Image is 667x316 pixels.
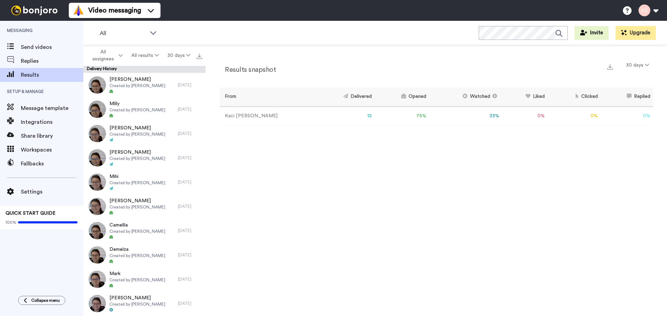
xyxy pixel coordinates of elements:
[109,156,165,161] span: Created by [PERSON_NAME]
[429,87,502,106] th: Watched
[89,101,106,118] img: b5915367-558a-4f94-bfab-c4f55c01d46a-thumb.jpg
[178,82,202,88] div: [DATE]
[178,228,202,233] div: [DATE]
[109,277,165,283] span: Created by [PERSON_NAME]
[109,125,165,131] span: [PERSON_NAME]
[89,173,106,191] img: aded255e-a173-47e9-9c1f-62f6f3deb4ec-thumb.jpg
[314,87,374,106] th: Delivered
[83,219,206,243] a: CamelliaCreated by [PERSON_NAME][DATE]
[21,71,83,79] span: Results
[89,246,106,264] img: a6a1a529-9424-48d6-acbf-c7e51891a97f-thumb.jpg
[83,267,206,291] a: MarkCreated by [PERSON_NAME][DATE]
[314,106,374,126] td: 12
[109,173,165,180] span: Mihi
[502,106,548,126] td: 0 %
[21,118,83,126] span: Integrations
[178,106,202,112] div: [DATE]
[197,53,202,59] img: export.svg
[100,29,146,37] span: All
[605,61,615,71] button: Export a summary of each team member’s results that match this filter now.
[89,222,106,239] img: c2524894-d274-4e56-9196-eab548ffb21e-thumb.jpg
[109,246,165,253] span: Demelza
[89,295,106,312] img: 4c79f62e-ed19-4f4c-a869-006d948f6a9f-thumb.jpg
[18,296,65,305] button: Collapse menu
[575,26,609,40] button: Invite
[601,87,653,106] th: Replied
[109,83,165,88] span: Created by [PERSON_NAME]
[374,106,429,126] td: 75 %
[21,188,83,196] span: Settings
[220,106,314,126] td: Kaci [PERSON_NAME]
[178,204,202,209] div: [DATE]
[374,87,429,106] th: Opened
[21,132,83,140] span: Share library
[21,57,83,65] span: Replies
[89,125,106,142] img: 18b6345f-b7a6-44e0-9d2b-719bf6e0c5ad-thumb.jpg
[178,155,202,161] div: [DATE]
[547,87,601,106] th: Clicked
[109,149,165,156] span: [PERSON_NAME]
[607,64,613,70] img: export.svg
[109,131,165,137] span: Created by [PERSON_NAME]
[83,243,206,267] a: DemelzaCreated by [PERSON_NAME][DATE]
[601,106,653,126] td: 0 %
[89,271,106,288] img: c457e266-dcbb-47f6-a755-ecf246107d06-thumb.jpg
[502,87,548,106] th: Liked
[83,73,206,97] a: [PERSON_NAME]Created by [PERSON_NAME][DATE]
[89,76,106,94] img: 3603d87c-be79-4a80-b90c-0a08c4f60956-thumb.jpg
[73,5,84,16] img: vm-color.svg
[220,87,314,106] th: From
[89,198,106,215] img: a47c9e49-8380-418a-afd2-65fc8716170d-thumb.jpg
[109,204,165,210] span: Created by [PERSON_NAME]
[220,66,276,74] h2: Results snapshot
[109,107,165,113] span: Created by [PERSON_NAME]
[547,106,601,126] td: 0 %
[21,160,83,168] span: Fallbacks
[83,146,206,170] a: [PERSON_NAME]Created by [PERSON_NAME][DATE]
[89,49,117,62] span: All assignees
[6,220,16,225] span: 100%
[109,76,165,83] span: [PERSON_NAME]
[109,222,165,229] span: Camellia
[109,253,165,258] span: Created by [PERSON_NAME]
[83,121,206,146] a: [PERSON_NAME]Created by [PERSON_NAME][DATE]
[8,6,60,15] img: bj-logo-header-white.svg
[6,211,56,216] span: QUICK START GUIDE
[622,59,653,71] button: 30 days
[31,298,60,303] span: Collapse menu
[127,49,163,62] button: All results
[109,294,165,301] span: [PERSON_NAME]
[163,49,195,62] button: 30 days
[178,276,202,282] div: [DATE]
[83,291,206,316] a: [PERSON_NAME]Created by [PERSON_NAME][DATE]
[178,252,202,258] div: [DATE]
[178,131,202,136] div: [DATE]
[178,179,202,185] div: [DATE]
[429,106,502,126] td: 33 %
[83,66,206,73] div: Delivery History
[83,170,206,194] a: MihiCreated by [PERSON_NAME][DATE]
[83,97,206,121] a: MillyCreated by [PERSON_NAME][DATE]
[21,146,83,154] span: Workspaces
[21,43,83,51] span: Send videos
[109,197,165,204] span: [PERSON_NAME]
[83,194,206,219] a: [PERSON_NAME]Created by [PERSON_NAME][DATE]
[109,229,165,234] span: Created by [PERSON_NAME]
[89,149,106,166] img: cf7f1f95-8513-4b0f-a4b8-5573dafe535f-thumb.jpg
[616,26,656,40] button: Upgrade
[85,46,127,65] button: All assignees
[178,301,202,306] div: [DATE]
[109,180,165,186] span: Created by [PERSON_NAME]
[109,301,165,307] span: Created by [PERSON_NAME]
[109,270,165,277] span: Mark
[109,100,165,107] span: Milly
[21,104,83,112] span: Message template
[88,6,141,15] span: Video messaging
[195,50,204,61] button: Export all results that match these filters now.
